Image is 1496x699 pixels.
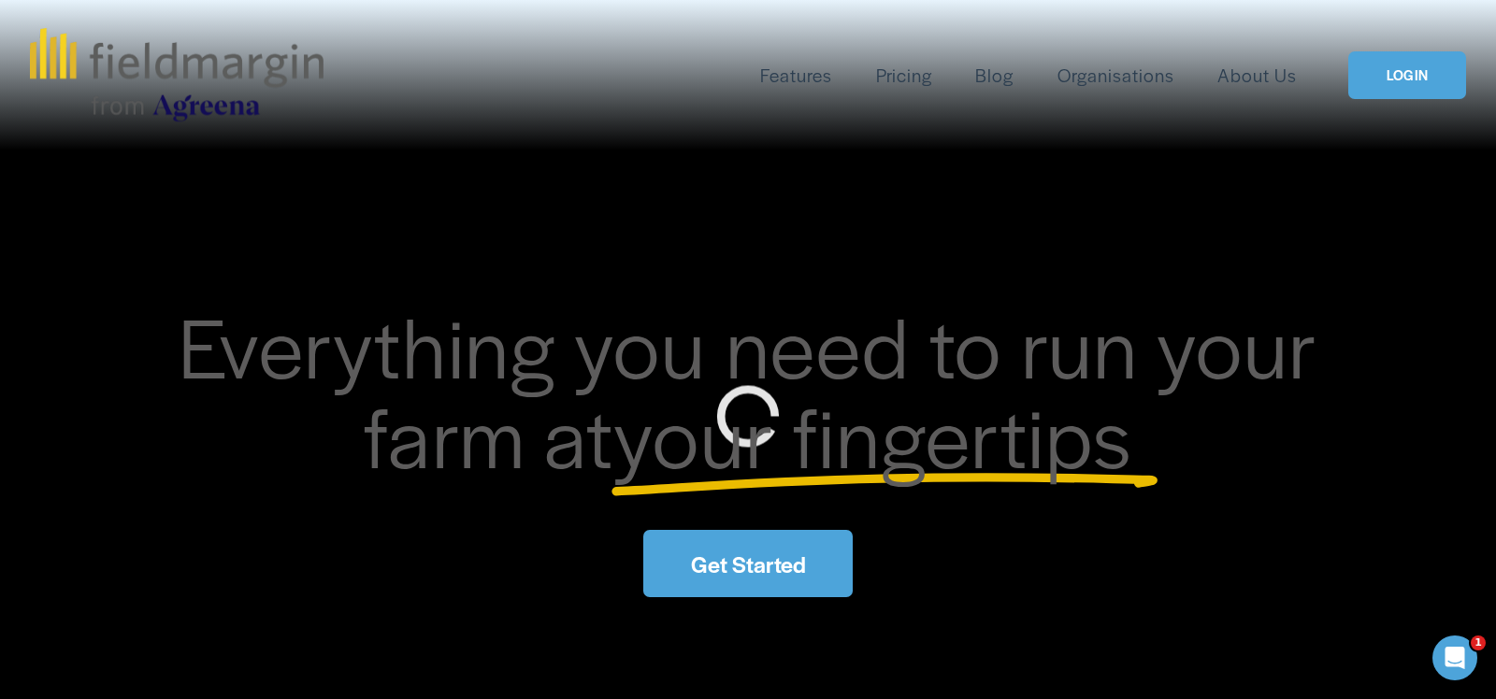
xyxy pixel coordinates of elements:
[179,286,1337,492] span: Everything you need to run your farm at
[975,60,1014,91] a: Blog
[760,60,832,91] a: folder dropdown
[876,60,932,91] a: Pricing
[760,62,832,89] span: Features
[30,28,324,121] img: fieldmargin.com
[1348,51,1466,99] a: LOGIN
[1057,60,1174,91] a: Organisations
[643,530,853,596] a: Get Started
[1432,635,1477,680] iframe: Intercom live chat
[1217,60,1297,91] a: About Us
[613,376,1132,492] span: your fingertips
[1471,635,1486,650] span: 1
